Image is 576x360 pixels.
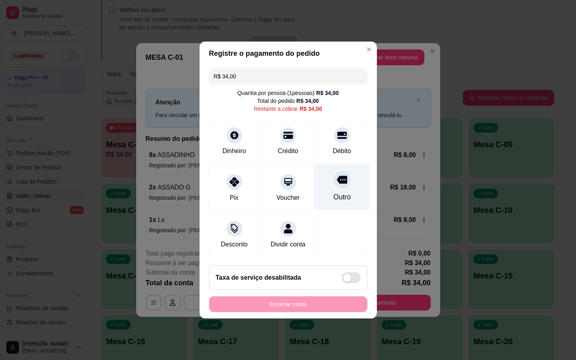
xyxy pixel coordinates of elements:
[316,89,339,97] div: R$ 34,00
[297,97,319,105] div: R$ 34,00
[270,240,305,249] div: Dividir conta
[278,146,298,156] div: Crédito
[221,240,248,249] div: Desconto
[200,42,377,65] header: Registre o pagamento do pedido
[300,105,322,113] div: R$ 34,00
[237,89,338,97] div: Quantia por pessoa ( 1 pessoas)
[216,273,301,282] h2: Taxa de serviço desabilitada
[257,97,319,105] div: Total do pedido
[230,193,238,203] div: Pix
[254,105,322,113] div: Restante a cobrar
[214,68,363,84] input: Ex.: hambúrguer de cordeiro
[333,192,350,202] div: Outro
[222,146,246,156] div: Dinheiro
[363,43,375,56] button: Close
[276,193,300,203] div: Voucher
[333,146,351,156] div: Débito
